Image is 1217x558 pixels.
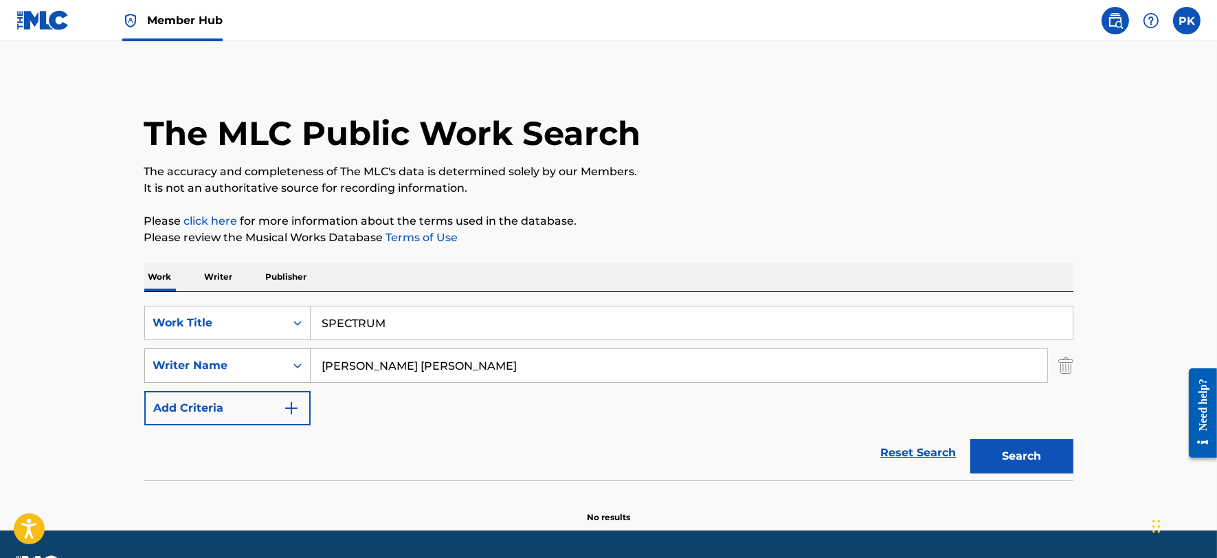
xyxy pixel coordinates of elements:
button: Add Criteria [144,391,311,425]
p: The accuracy and completeness of The MLC's data is determined solely by our Members. [144,164,1073,180]
div: Help [1137,7,1165,34]
iframe: Resource Center [1179,357,1217,468]
div: Work Title [153,315,277,331]
p: Work [144,263,176,291]
img: 9d2ae6d4665cec9f34b9.svg [283,400,300,416]
p: Publisher [262,263,311,291]
img: help [1143,12,1159,29]
a: Public Search [1102,7,1129,34]
p: Writer [201,263,237,291]
div: User Menu [1173,7,1201,34]
a: Reset Search [874,438,963,468]
a: Terms of Use [383,231,458,244]
img: MLC Logo [16,10,69,30]
span: Member Hub [147,12,223,28]
img: Top Rightsholder [122,12,139,29]
p: No results [587,495,630,524]
form: Search Form [144,306,1073,480]
p: Please for more information about the terms used in the database. [144,213,1073,230]
iframe: Chat Widget [1148,492,1217,558]
a: click here [184,214,238,227]
button: Search [970,439,1073,473]
div: Writer Name [153,357,277,374]
div: Drag [1152,506,1161,547]
img: search [1107,12,1124,29]
h1: The MLC Public Work Search [144,113,641,154]
p: Please review the Musical Works Database [144,230,1073,246]
img: Delete Criterion [1058,348,1073,383]
p: It is not an authoritative source for recording information. [144,180,1073,197]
